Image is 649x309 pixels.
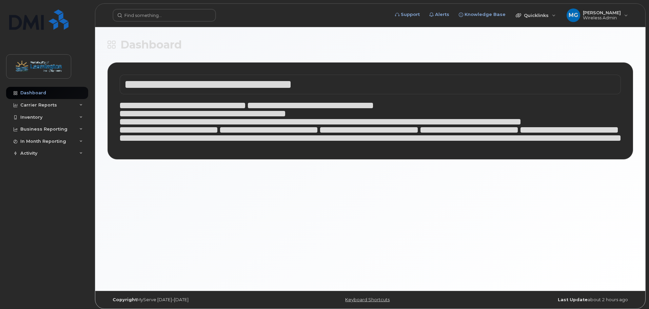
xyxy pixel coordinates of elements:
[120,40,182,50] span: Dashboard
[345,297,390,302] a: Keyboard Shortcuts
[558,297,588,302] strong: Last Update
[458,297,633,303] div: about 2 hours ago
[113,297,137,302] strong: Copyright
[107,297,283,303] div: MyServe [DATE]–[DATE]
